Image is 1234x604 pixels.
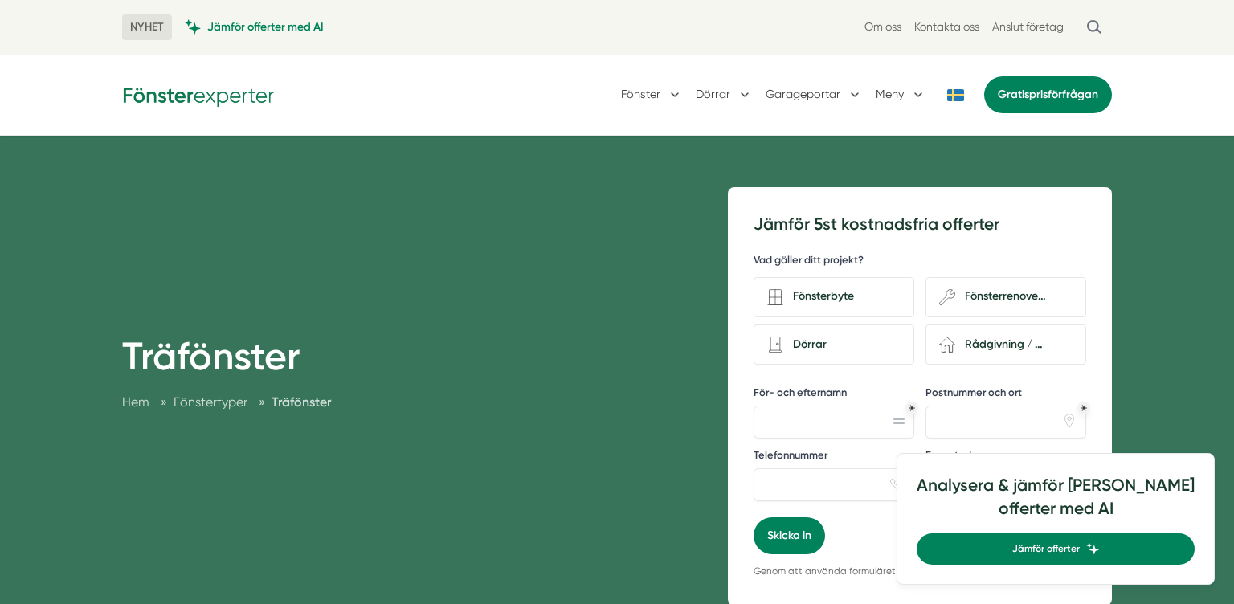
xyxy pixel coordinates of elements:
label: Postnummer och ort [925,386,1086,403]
label: För- och efternamn [754,386,914,403]
label: E-postadress [925,448,1086,466]
h1: Träfönster [122,333,331,393]
img: Fönsterexperter Logotyp [122,82,275,107]
button: Dörrar [696,74,753,116]
a: Fönstertyper [174,394,251,410]
span: » [161,392,167,412]
a: Om oss [864,19,901,35]
a: Hem [122,394,149,410]
nav: Breadcrumb [122,392,331,412]
button: Fönster [621,74,683,116]
a: Anslut företag [992,19,1064,35]
a: Jämför offerter [917,533,1195,565]
a: Träfönster [272,394,331,410]
span: Gratis [998,88,1029,101]
div: Obligatoriskt [1081,405,1087,411]
div: Obligatoriskt [909,405,915,411]
span: Fönstertyper [174,394,247,410]
button: Garageportar [766,74,863,116]
button: Skicka in [754,517,825,554]
a: Kontakta oss [914,19,979,35]
h4: Analysera & jämför [PERSON_NAME] offerter med AI [917,473,1195,533]
span: Jämför offerter med AI [207,19,324,35]
h5: Vad gäller ditt projekt? [754,253,864,271]
span: » [259,392,265,412]
p: Genom att använda formuläret godkänner du vår integritetspolicy. [754,564,1086,580]
button: Meny [876,74,926,116]
span: Jämför offerter [1012,541,1080,557]
a: Jämför offerter med AI [185,19,324,35]
label: Telefonnummer [754,448,914,466]
span: NYHET [122,14,172,40]
h3: Jämför 5st kostnadsfria offerter [754,213,1086,235]
a: Gratisprisförfrågan [984,76,1112,113]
